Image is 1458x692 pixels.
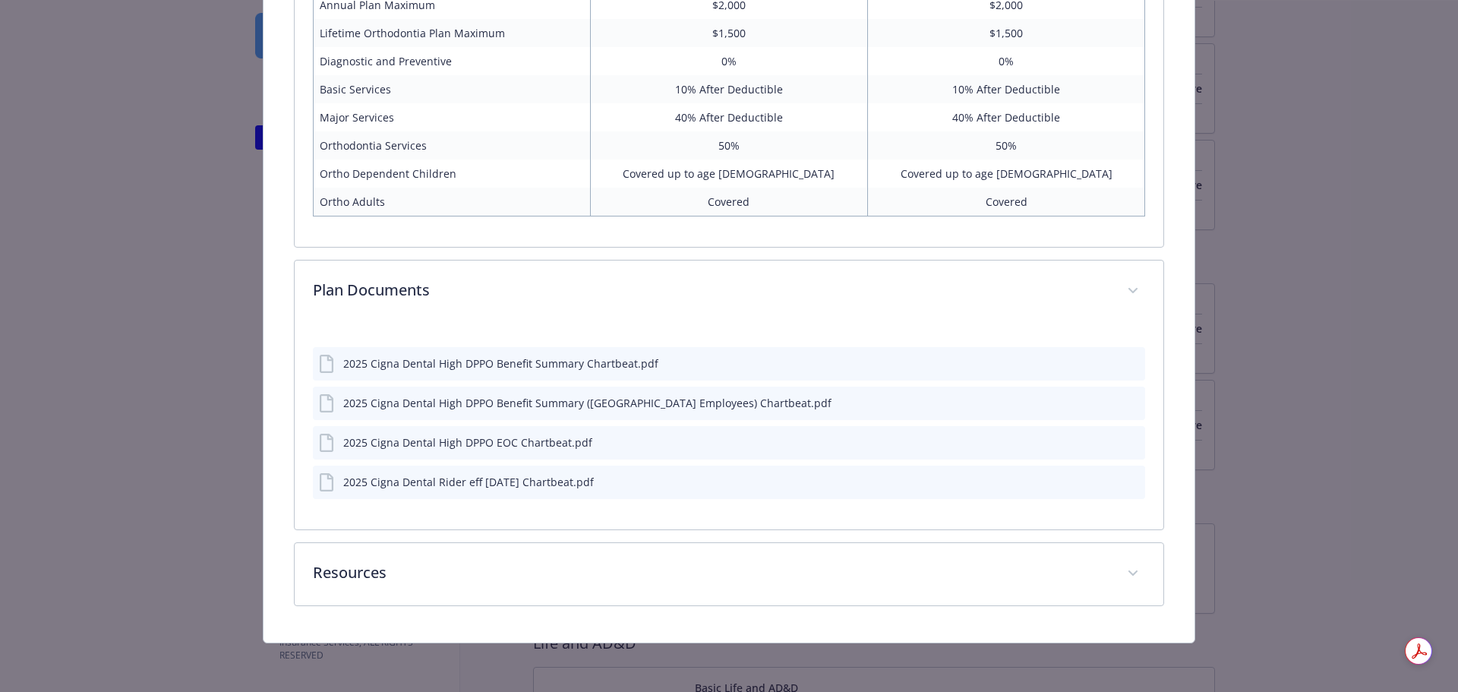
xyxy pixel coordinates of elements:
[313,160,590,188] td: Ortho Dependent Children
[313,19,590,47] td: Lifetime Orthodontia Plan Maximum
[1101,355,1113,371] button: download file
[1101,434,1113,450] button: download file
[868,19,1145,47] td: $1,500
[590,188,867,216] td: Covered
[1125,355,1139,371] button: preview file
[313,279,1109,302] p: Plan Documents
[313,75,590,103] td: Basic Services
[343,355,658,371] div: 2025 Cigna Dental High DPPO Benefit Summary Chartbeat.pdf
[868,75,1145,103] td: 10% After Deductible
[313,561,1109,584] p: Resources
[868,103,1145,131] td: 40% After Deductible
[590,19,867,47] td: $1,500
[313,47,590,75] td: Diagnostic and Preventive
[343,434,592,450] div: 2025 Cigna Dental High DPPO EOC Chartbeat.pdf
[313,188,590,216] td: Ortho Adults
[313,131,590,160] td: Orthodontia Services
[295,543,1164,605] div: Resources
[295,323,1164,529] div: Plan Documents
[868,160,1145,188] td: Covered up to age [DEMOGRAPHIC_DATA]
[1125,434,1139,450] button: preview file
[590,131,867,160] td: 50%
[868,131,1145,160] td: 50%
[295,261,1164,323] div: Plan Documents
[868,47,1145,75] td: 0%
[343,395,832,411] div: 2025 Cigna Dental High DPPO Benefit Summary ([GEOGRAPHIC_DATA] Employees) Chartbeat.pdf
[1125,474,1139,490] button: preview file
[590,103,867,131] td: 40% After Deductible
[1101,395,1113,411] button: download file
[1125,395,1139,411] button: preview file
[1101,474,1113,490] button: download file
[343,474,594,490] div: 2025 Cigna Dental Rider eff [DATE] Chartbeat.pdf
[590,160,867,188] td: Covered up to age [DEMOGRAPHIC_DATA]
[590,47,867,75] td: 0%
[313,103,590,131] td: Major Services
[868,188,1145,216] td: Covered
[590,75,867,103] td: 10% After Deductible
